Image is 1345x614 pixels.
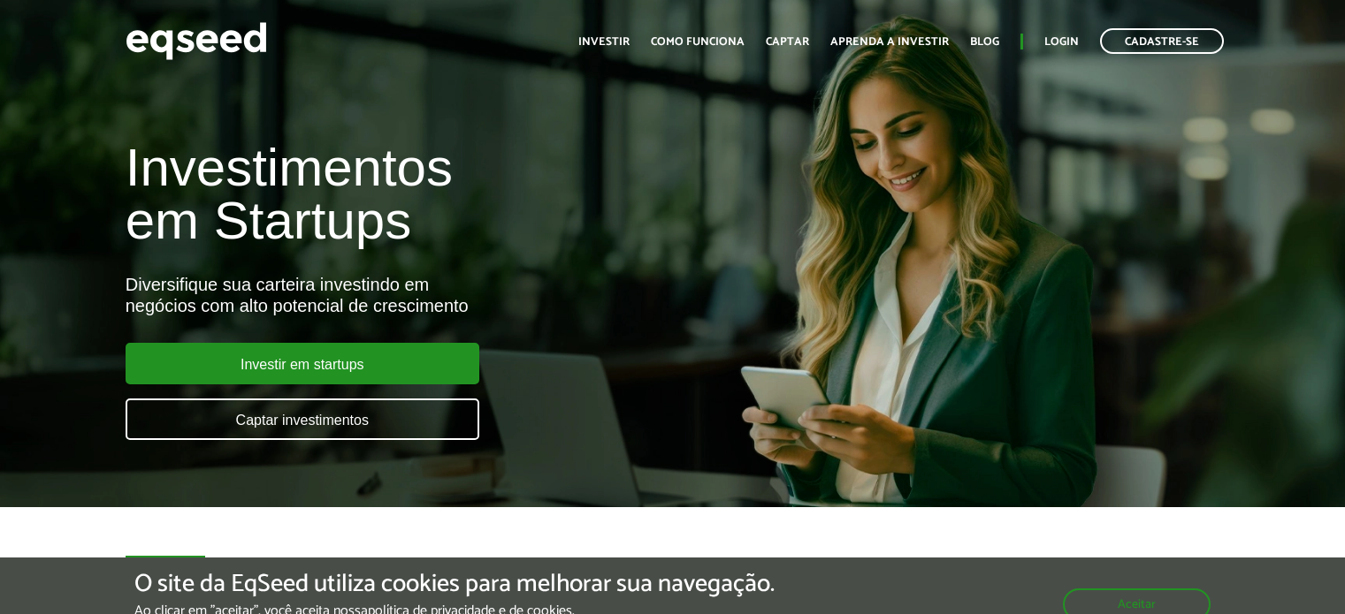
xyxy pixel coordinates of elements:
div: Diversifique sua carteira investindo em negócios com alto potencial de crescimento [126,274,772,316]
a: Como funciona [651,36,745,48]
a: Blog [970,36,999,48]
a: Aprenda a investir [830,36,949,48]
a: Cadastre-se [1100,28,1224,54]
a: Investir [578,36,630,48]
a: Investir em startups [126,343,479,384]
h5: O site da EqSeed utiliza cookies para melhorar sua navegação. [134,571,775,598]
h1: Investimentos em Startups [126,141,772,247]
a: Captar investimentos [126,398,479,440]
img: EqSeed [126,18,267,64]
a: Login [1044,36,1079,48]
a: Captar [766,36,809,48]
